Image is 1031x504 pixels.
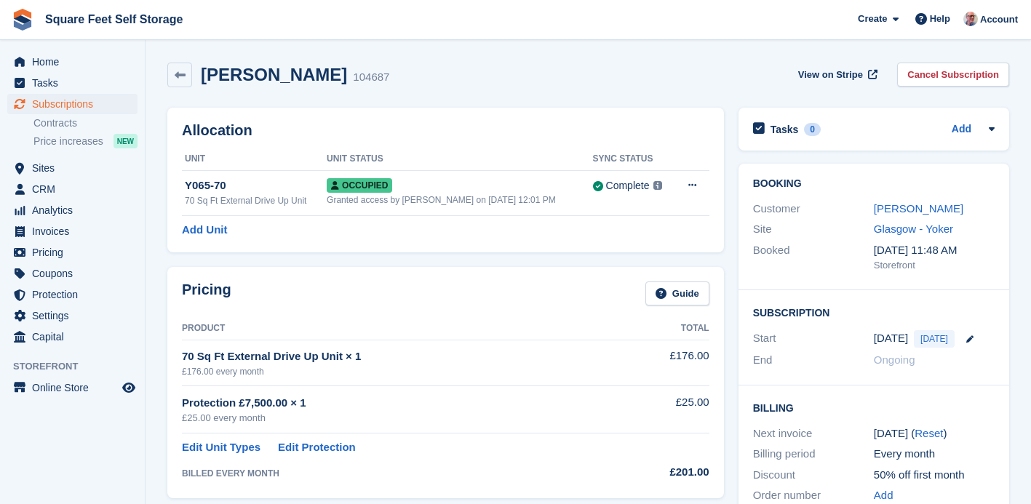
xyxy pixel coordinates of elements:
div: 0 [804,123,821,136]
div: Customer [753,201,874,217]
div: Protection £7,500.00 × 1 [182,395,614,412]
span: Pricing [32,242,119,263]
a: menu [7,200,138,220]
a: menu [7,377,138,398]
span: Help [930,12,950,26]
a: menu [7,284,138,305]
h2: Pricing [182,281,231,305]
span: Settings [32,305,119,326]
a: Square Feet Self Storage [39,7,188,31]
a: Price increases NEW [33,133,138,149]
img: icon-info-grey-7440780725fd019a000dd9b08b2336e03edf1995a4989e88bcd33f0948082b44.svg [653,181,662,190]
div: Storefront [874,258,995,273]
img: stora-icon-8386f47178a22dfd0bd8f6a31ec36ba5ce8667c1dd55bd0f319d3a0aa187defe.svg [12,9,33,31]
a: menu [7,305,138,326]
th: Unit [182,148,327,171]
span: Tasks [32,73,119,93]
a: Reset [915,427,943,439]
div: Next invoice [753,425,874,442]
div: Y065-70 [185,177,327,194]
h2: Booking [753,178,995,190]
a: menu [7,94,138,114]
div: Billing period [753,446,874,463]
a: Contracts [33,116,138,130]
a: Preview store [120,379,138,396]
a: menu [7,158,138,178]
a: Glasgow - Yoker [874,223,953,235]
h2: [PERSON_NAME] [201,65,347,84]
a: menu [7,263,138,284]
a: menu [7,221,138,241]
span: Ongoing [874,353,915,366]
a: Add Unit [182,222,227,239]
a: menu [7,52,138,72]
th: Unit Status [327,148,592,171]
div: End [753,352,874,369]
span: Invoices [32,221,119,241]
a: Guide [645,281,709,305]
h2: Tasks [771,123,799,136]
span: Home [32,52,119,72]
span: Capital [32,327,119,347]
span: Storefront [13,359,145,374]
span: [DATE] [914,330,955,348]
div: Discount [753,467,874,484]
th: Product [182,317,614,340]
a: menu [7,242,138,263]
a: [PERSON_NAME] [874,202,963,215]
span: Price increases [33,135,103,148]
td: £176.00 [614,340,709,385]
a: menu [7,73,138,93]
span: CRM [32,179,119,199]
span: Create [858,12,887,26]
div: Every month [874,446,995,463]
a: Add [874,487,893,504]
a: Add [952,121,971,138]
span: Online Store [32,377,119,398]
div: £201.00 [614,464,709,481]
div: 104687 [353,69,389,86]
div: Booked [753,242,874,273]
div: 70 Sq Ft External Drive Up Unit × 1 [182,348,614,365]
div: Site [753,221,874,238]
div: Start [753,330,874,348]
div: 70 Sq Ft External Drive Up Unit [185,194,327,207]
div: £25.00 every month [182,411,614,425]
div: BILLED EVERY MONTH [182,467,614,480]
span: Analytics [32,200,119,220]
div: Granted access by [PERSON_NAME] on [DATE] 12:01 PM [327,193,592,207]
div: [DATE] 11:48 AM [874,242,995,259]
th: Total [614,317,709,340]
a: Edit Unit Types [182,439,260,456]
h2: Allocation [182,122,709,139]
a: Edit Protection [278,439,356,456]
div: NEW [114,134,138,148]
a: View on Stripe [792,63,880,87]
a: menu [7,179,138,199]
td: £25.00 [614,386,709,433]
img: David Greer [963,12,978,26]
div: £176.00 every month [182,365,614,378]
span: Protection [32,284,119,305]
time: 2025-08-30 00:00:00 UTC [874,330,908,347]
span: View on Stripe [798,68,863,82]
a: Cancel Subscription [897,63,1009,87]
h2: Subscription [753,305,995,319]
div: [DATE] ( ) [874,425,995,442]
a: menu [7,327,138,347]
div: 50% off first month [874,467,995,484]
span: Coupons [32,263,119,284]
th: Sync Status [593,148,674,171]
span: Occupied [327,178,392,193]
span: Subscriptions [32,94,119,114]
div: Order number [753,487,874,504]
div: Complete [606,178,650,193]
h2: Billing [753,400,995,415]
span: Account [980,12,1018,27]
span: Sites [32,158,119,178]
